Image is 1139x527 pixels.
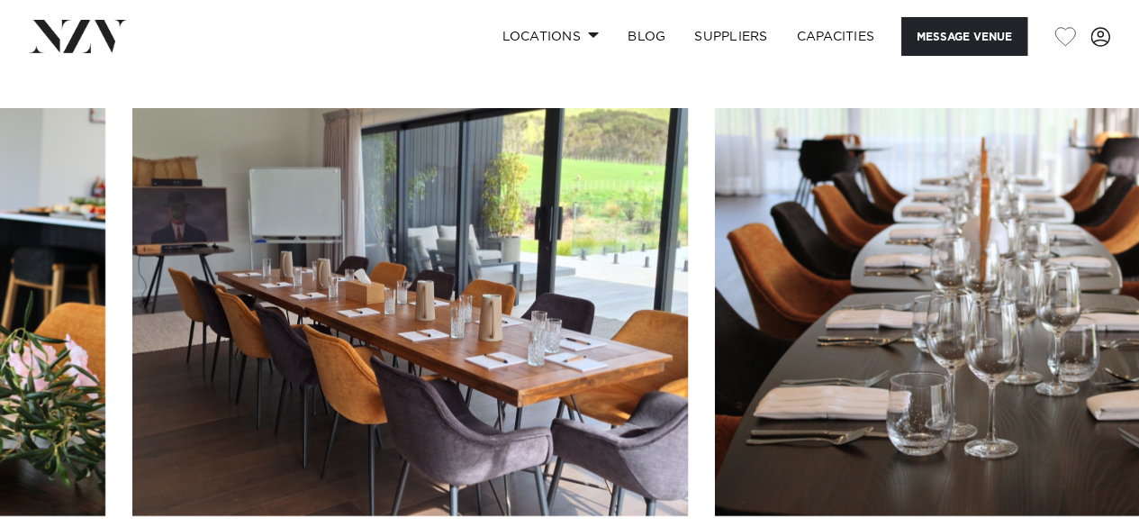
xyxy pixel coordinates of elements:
a: SUPPLIERS [680,17,782,56]
swiper-slide: 11 / 26 [132,108,688,516]
a: Locations [487,17,613,56]
a: Capacities [782,17,890,56]
button: Message Venue [901,17,1027,56]
a: BLOG [613,17,680,56]
img: nzv-logo.png [29,20,127,52]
